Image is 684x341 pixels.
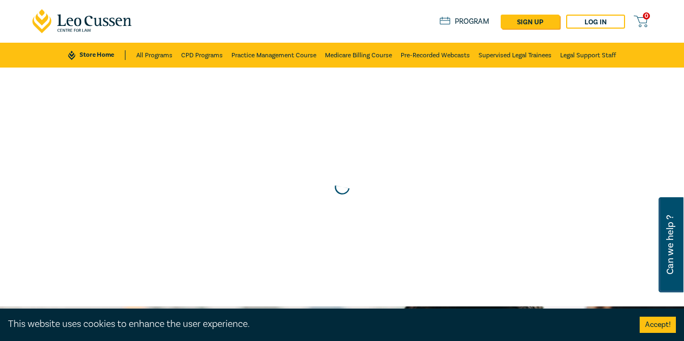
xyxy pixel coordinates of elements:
[643,12,650,19] span: 0
[181,43,223,68] a: CPD Programs
[640,317,676,333] button: Accept cookies
[501,15,560,29] a: sign up
[479,43,552,68] a: Supervised Legal Trainees
[8,317,623,331] div: This website uses cookies to enhance the user experience.
[136,43,172,68] a: All Programs
[401,43,470,68] a: Pre-Recorded Webcasts
[231,43,316,68] a: Practice Management Course
[665,204,675,286] span: Can we help ?
[68,50,125,60] a: Store Home
[440,17,490,26] a: Program
[325,43,392,68] a: Medicare Billing Course
[566,15,625,29] a: Log in
[560,43,616,68] a: Legal Support Staff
